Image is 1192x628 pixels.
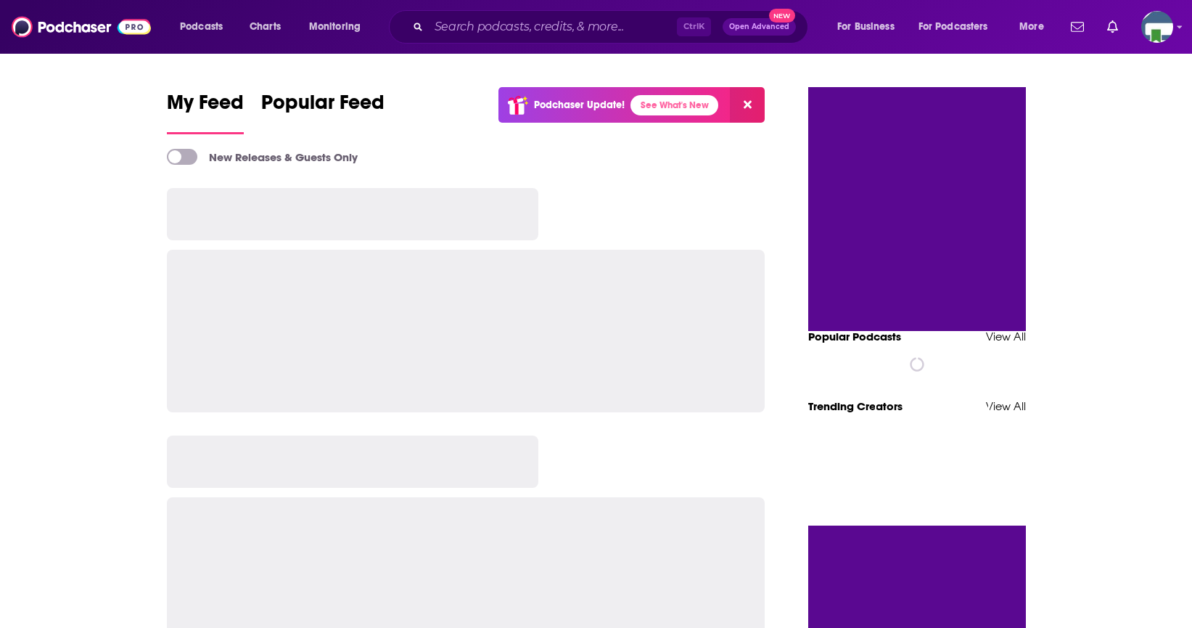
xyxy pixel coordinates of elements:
[1141,11,1173,43] img: User Profile
[986,399,1026,413] a: View All
[167,149,358,165] a: New Releases & Guests Only
[240,15,289,38] a: Charts
[309,17,361,37] span: Monitoring
[1019,17,1044,37] span: More
[403,10,822,44] div: Search podcasts, credits, & more...
[1065,15,1090,39] a: Show notifications dropdown
[299,15,379,38] button: open menu
[180,17,223,37] span: Podcasts
[250,17,281,37] span: Charts
[534,99,625,111] p: Podchaser Update!
[1141,11,1173,43] span: Logged in as KCMedia
[1009,15,1062,38] button: open menu
[837,17,895,37] span: For Business
[630,95,718,115] a: See What's New
[167,90,244,123] span: My Feed
[808,399,903,413] a: Trending Creators
[167,90,244,134] a: My Feed
[808,330,901,343] a: Popular Podcasts
[677,17,711,36] span: Ctrl K
[261,90,385,134] a: Popular Feed
[729,23,789,30] span: Open Advanced
[1141,11,1173,43] button: Show profile menu
[170,15,242,38] button: open menu
[827,15,913,38] button: open menu
[1101,15,1124,39] a: Show notifications dropdown
[723,18,796,36] button: Open AdvancedNew
[12,13,151,41] img: Podchaser - Follow, Share and Rate Podcasts
[769,9,795,23] span: New
[909,15,1009,38] button: open menu
[429,15,677,38] input: Search podcasts, credits, & more...
[261,90,385,123] span: Popular Feed
[918,17,988,37] span: For Podcasters
[986,330,1026,343] a: View All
